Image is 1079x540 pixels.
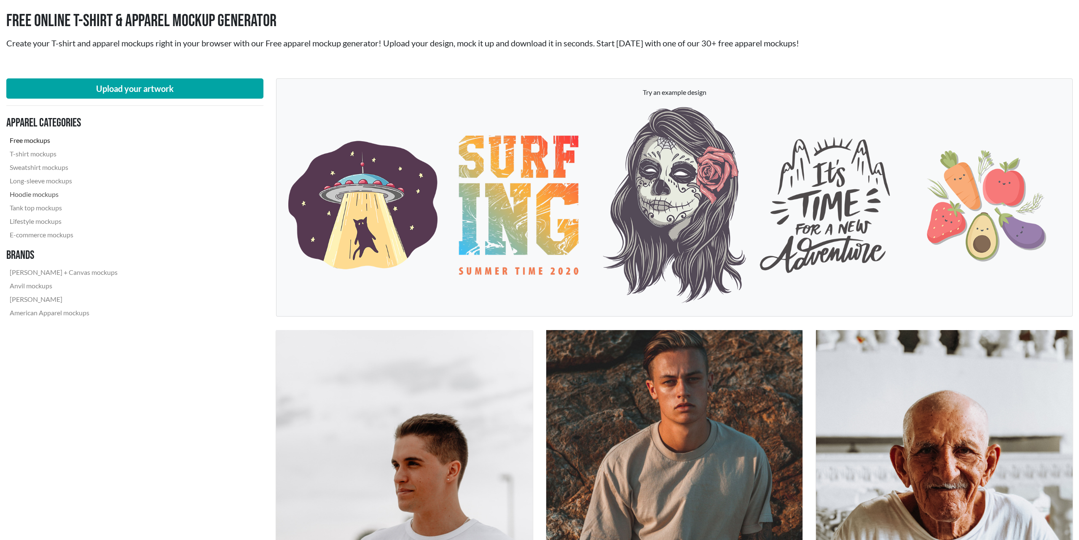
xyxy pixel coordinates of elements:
[6,201,121,215] a: Tank top mockups
[6,306,121,320] a: American Apparel mockups
[6,248,121,263] h3: Brands
[6,188,121,201] a: Hoodie mockups
[6,215,121,228] a: Lifestyle mockups
[6,78,263,99] button: Upload your artwork
[6,161,121,174] a: Sweatshirt mockups
[285,87,1064,97] p: Try an example design
[6,147,121,161] a: T-shirt mockups
[6,134,121,147] a: Free mockups
[6,116,121,130] h3: Apparel categories
[6,11,1073,31] h1: Free Online T-shirt & Apparel Mockup Generator
[6,38,1073,48] h2: Create your T-shirt and apparel mockups right in your browser with our Free apparel mockup genera...
[6,174,121,188] a: Long-sleeve mockups
[6,228,121,242] a: E-commerce mockups
[6,293,121,306] a: [PERSON_NAME]
[6,279,121,293] a: Anvil mockups
[6,266,121,279] a: [PERSON_NAME] + Canvas mockups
